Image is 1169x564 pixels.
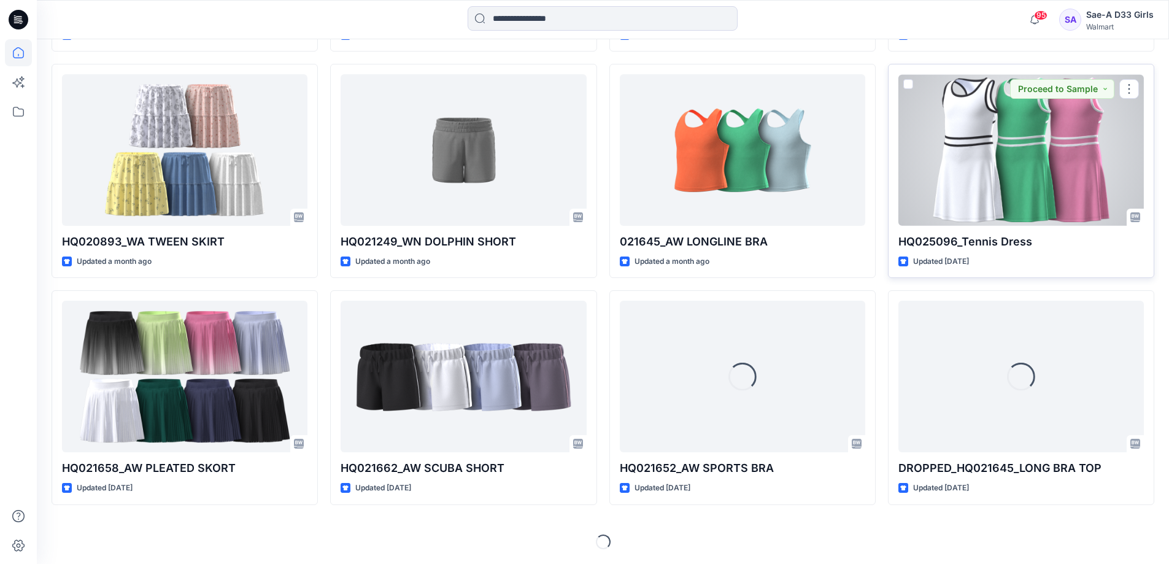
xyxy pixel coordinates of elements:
p: Updated a month ago [635,255,709,268]
p: DROPPED_HQ021645_LONG BRA TOP [898,460,1144,477]
p: HQ021658_AW PLEATED SKORT [62,460,307,477]
a: HQ021249_WN DOLPHIN SHORT [341,74,586,226]
p: HQ020893_WA TWEEN SKIRT [62,233,307,250]
a: HQ021658_AW PLEATED SKORT [62,301,307,452]
p: HQ021249_WN DOLPHIN SHORT [341,233,586,250]
a: HQ021662_AW SCUBA SHORT [341,301,586,452]
p: Updated [DATE] [913,482,969,495]
a: 021645_AW LONGLINE BRA [620,74,865,226]
p: HQ021652_AW SPORTS BRA [620,460,865,477]
p: Updated [DATE] [913,255,969,268]
p: Updated [DATE] [77,482,133,495]
a: HQ020893_WA TWEEN SKIRT [62,74,307,226]
p: HQ021662_AW SCUBA SHORT [341,460,586,477]
div: Walmart [1086,22,1154,31]
p: Updated [DATE] [355,482,411,495]
span: 95 [1034,10,1047,20]
div: Sae-A D33 Girls [1086,7,1154,22]
p: Updated a month ago [77,255,152,268]
p: Updated a month ago [355,255,430,268]
a: HQ025096_Tennis Dress [898,74,1144,226]
p: 021645_AW LONGLINE BRA [620,233,865,250]
p: HQ025096_Tennis Dress [898,233,1144,250]
div: SA [1059,9,1081,31]
p: Updated [DATE] [635,482,690,495]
